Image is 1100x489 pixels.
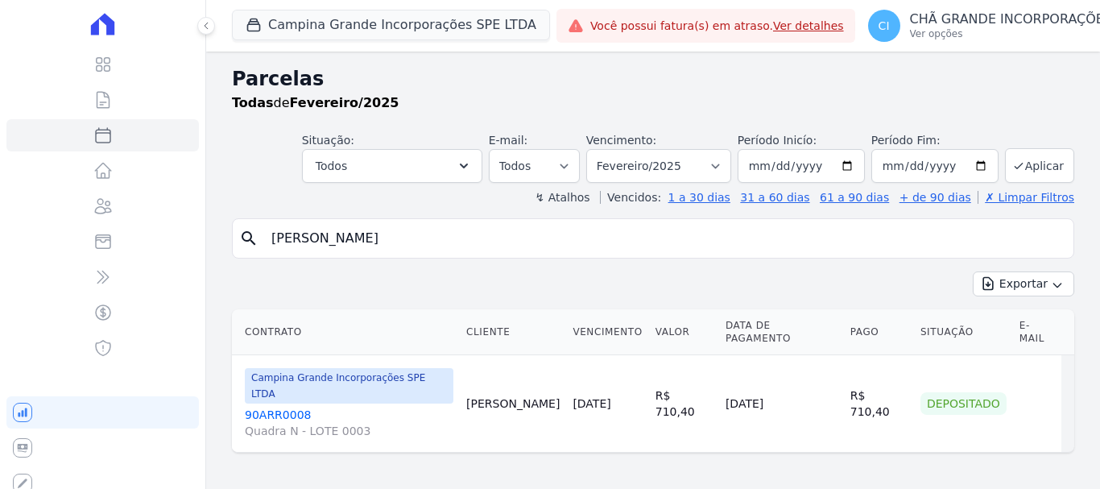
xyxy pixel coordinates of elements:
th: Situação [914,309,1013,355]
span: Você possui fatura(s) em atraso. [590,18,844,35]
label: Vencidos: [600,191,661,204]
th: Valor [649,309,719,355]
label: Vencimento: [586,134,656,147]
div: Depositado [920,392,1007,415]
strong: Fevereiro/2025 [290,95,399,110]
th: Pago [844,309,914,355]
label: Situação: [302,134,354,147]
span: Quadra N - LOTE 0003 [245,423,453,439]
strong: Todas [232,95,274,110]
span: Todos [316,156,347,176]
i: search [239,229,258,248]
button: Campina Grande Incorporações SPE LTDA [232,10,550,40]
th: Cliente [460,309,566,355]
td: [PERSON_NAME] [460,355,566,453]
span: CI [879,20,890,31]
a: 31 a 60 dias [740,191,809,204]
a: 1 a 30 dias [668,191,730,204]
button: Todos [302,149,482,183]
span: Campina Grande Incorporações SPE LTDA [245,368,453,404]
a: Ver detalhes [773,19,844,32]
a: 61 a 90 dias [820,191,889,204]
label: ↯ Atalhos [535,191,589,204]
td: R$ 710,40 [844,355,914,453]
a: 90ARR0008Quadra N - LOTE 0003 [245,407,453,439]
a: + de 90 dias [899,191,971,204]
a: ✗ Limpar Filtros [978,191,1074,204]
td: [DATE] [719,355,844,453]
label: Período Fim: [871,132,999,149]
th: E-mail [1013,309,1061,355]
label: E-mail: [489,134,528,147]
h2: Parcelas [232,64,1074,93]
button: Exportar [973,271,1074,296]
th: Contrato [232,309,460,355]
td: R$ 710,40 [649,355,719,453]
input: Buscar por nome do lote ou do cliente [262,222,1067,255]
label: Período Inicío: [738,134,817,147]
p: de [232,93,399,113]
button: Aplicar [1005,148,1074,183]
a: [DATE] [573,397,610,410]
th: Data de Pagamento [719,309,844,355]
th: Vencimento [566,309,648,355]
